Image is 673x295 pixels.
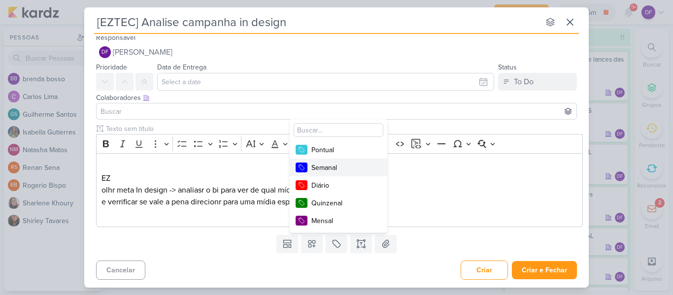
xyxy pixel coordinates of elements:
[157,73,494,91] input: Select a date
[311,163,375,173] div: Semanal
[94,13,539,31] input: Kard Sem Título
[498,73,577,91] button: To Do
[311,216,375,226] div: Mensal
[101,50,108,55] p: DF
[99,46,111,58] div: Diego Freitas
[290,194,387,212] button: Quinzenal
[294,123,383,137] input: Buscar...
[311,198,375,208] div: Quinzenal
[96,134,583,153] div: Editor toolbar
[498,63,517,71] label: Status
[311,180,375,191] div: Diário
[96,63,127,71] label: Prioridade
[99,105,574,117] input: Buscar
[290,159,387,176] button: Semanal
[290,141,387,159] button: Pontual
[290,176,387,194] button: Diário
[157,63,206,71] label: Data de Entrega
[96,43,577,61] button: DF [PERSON_NAME]
[461,261,508,280] button: Criar
[96,153,583,228] div: Editor editing area: main
[96,33,135,42] label: Responsável
[104,124,583,134] input: Texto sem título
[113,46,172,58] span: [PERSON_NAME]
[290,212,387,229] button: Mensal
[512,261,577,279] button: Criar e Fechar
[311,145,375,155] div: Pontual
[514,76,534,88] div: To Do
[101,161,578,220] p: EZ olhr meta In design -> analiasr o bi para ver de qual mídia vem e verrificar se vale a pena di...
[96,261,145,280] button: Cancelar
[96,93,577,103] div: Colaboradores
